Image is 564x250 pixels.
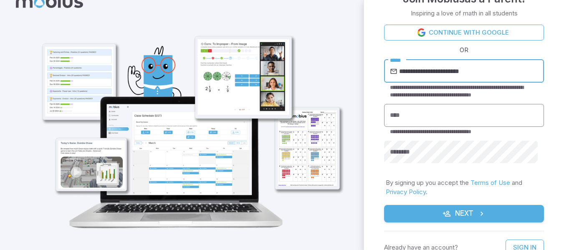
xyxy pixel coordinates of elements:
p: Inspiring a love of math in all students [411,9,518,18]
p: By signing up you accept the and . [386,178,542,197]
span: OR [458,45,470,55]
img: parent_1-illustration [26,0,351,238]
a: Continue with Google [384,25,544,40]
a: Terms of Use [470,179,510,187]
button: Next [384,205,544,222]
a: Privacy Policy [386,188,426,196]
